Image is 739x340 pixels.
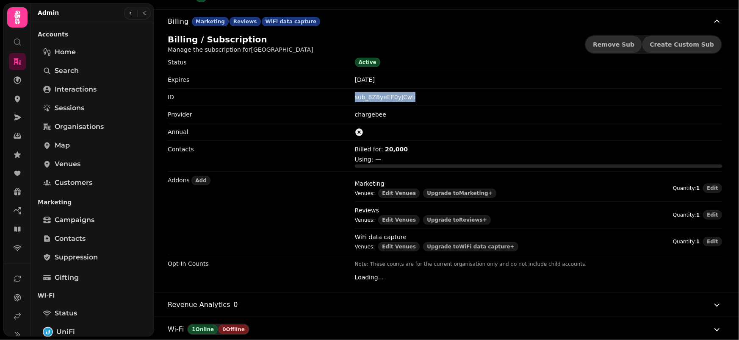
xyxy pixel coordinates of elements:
span: Loading... [355,274,384,281]
button: Billing MarketingReviewsWiFi data capture [168,10,722,33]
span: Home [55,47,76,57]
a: Search [38,62,147,79]
span: Upgrade to Reviews+ [427,217,487,223]
a: Gifting [38,269,147,286]
button: Remove Sub [586,36,642,53]
a: Interactions [38,81,147,98]
a: Venues [38,156,147,173]
span: Note: These counts are for the current organisation only and do not include child accounts. [355,261,587,267]
b: — [375,156,381,163]
b: 1 [696,185,700,191]
dt: Expires [168,75,348,85]
p: Venues: [355,243,375,250]
h2: Billing / Subscription [168,33,313,45]
dd: Reviews [355,205,491,225]
dd: [DATE] [355,75,722,85]
span: Search [55,66,79,76]
p: Quantity: [673,185,700,192]
a: Sessions [38,100,147,117]
span: Customers [55,178,92,188]
span: Edit [707,186,718,191]
button: Edit Venues [378,189,420,198]
span: Campaigns [55,215,94,225]
div: WiFi data capture [262,17,321,26]
button: Edit [703,184,722,193]
span: Add [195,178,206,183]
div: 0 [168,300,238,310]
dt: Annual [168,127,348,137]
button: Upgrade toWiFi data capture+ [423,242,518,251]
img: UniFi [44,328,52,336]
div: Marketing [192,17,229,26]
a: Map [38,137,147,154]
dt: Addons [168,175,348,251]
dd: chargebee [355,109,722,120]
a: Suppression [38,249,147,266]
button: Edit [703,210,722,220]
span: Upgrade to Marketing+ [427,191,493,196]
div: 0 Offline [219,325,249,334]
p: Venues: [355,190,375,197]
span: Edit [707,239,718,244]
span: Interactions [55,84,97,95]
span: Map [55,140,70,150]
span: Sessions [55,103,84,113]
span: Wi-Fi [168,324,184,334]
span: Venues [55,159,80,169]
span: Edit [707,212,718,217]
button: Create Custom Sub [642,36,721,53]
dt: Opt-In Counts [168,259,348,282]
div: Reviews [230,17,261,26]
span: Revenue Analytics [168,300,230,310]
span: Gifting [55,273,79,283]
div: Active [355,58,380,67]
dd: sub_8Z8yeEF0yJCwIi [355,92,722,102]
a: Organisations [38,118,147,135]
button: Edit Venues [378,242,420,251]
p: Marketing [38,195,147,210]
dd: Marketing [355,178,496,198]
button: Edit Venues [378,215,420,225]
span: UniFi [56,327,75,337]
b: 1 [696,239,700,245]
span: Billing [168,17,188,27]
button: Revenue Analytics0 [168,293,722,317]
p: Billed for: [355,144,722,154]
button: Upgrade toReviews+ [423,215,491,225]
p: Using: [355,154,722,164]
p: Venues: [355,217,375,223]
span: Edit Venues [382,191,416,196]
span: Create Custom Sub [650,42,714,47]
dt: Status [168,57,348,67]
a: Home [38,44,147,61]
p: Manage the subscription for [GEOGRAPHIC_DATA] [168,45,313,54]
button: Upgrade toMarketing+ [423,189,496,198]
dt: Provider [168,109,348,120]
span: Edit Venues [382,244,416,249]
a: Status [38,305,147,322]
p: Quantity: [673,238,700,245]
p: Wi-Fi [38,288,147,303]
p: Accounts [38,27,147,42]
div: Billing MarketingReviewsWiFi data capture [168,33,722,293]
span: Upgrade to WiFi data capture+ [427,244,515,249]
button: Edit [703,237,722,246]
button: Add [191,176,210,185]
span: Status [55,308,77,318]
a: Customers [38,174,147,191]
a: Contacts [38,230,147,247]
div: 1 Online [188,325,218,334]
b: 1 [696,212,700,218]
span: Suppression [55,252,98,262]
dt: Contacts [168,144,348,168]
h2: Admin [38,8,59,17]
span: Remove Sub [593,42,634,47]
p: Quantity: [673,212,700,218]
dt: ID [168,92,348,102]
span: Contacts [55,234,86,244]
span: Organisations [55,122,104,132]
a: Campaigns [38,212,147,229]
dd: WiFi data capture [355,232,518,251]
b: 20,000 [385,146,408,153]
span: Edit Venues [382,217,416,223]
